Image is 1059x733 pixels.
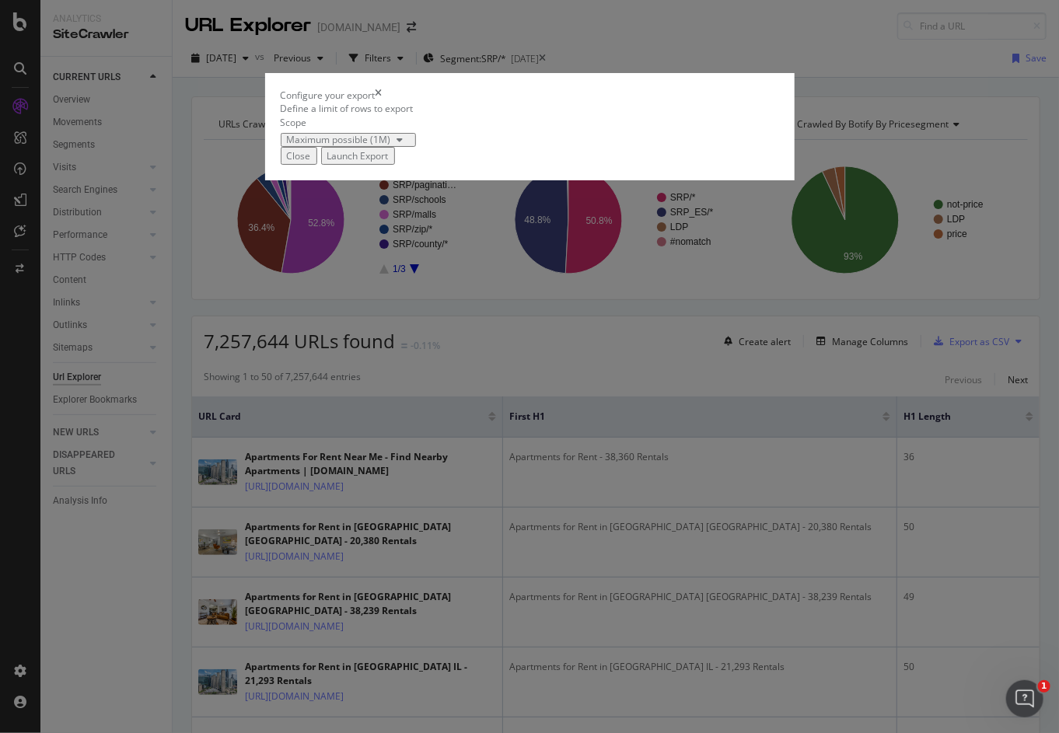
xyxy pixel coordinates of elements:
[281,116,307,129] label: Scope
[1006,680,1043,717] iframe: Intercom live chat
[327,149,389,162] div: Launch Export
[265,73,795,180] div: modal
[281,102,779,115] div: Define a limit of rows to export
[1038,680,1050,693] span: 1
[376,89,383,102] div: times
[287,149,311,162] div: Close
[281,147,317,165] button: Close
[281,89,376,102] div: Configure your export
[287,135,391,145] div: Maximum possible (1M)
[281,133,416,147] button: Maximum possible (1M)
[321,147,395,165] button: Launch Export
